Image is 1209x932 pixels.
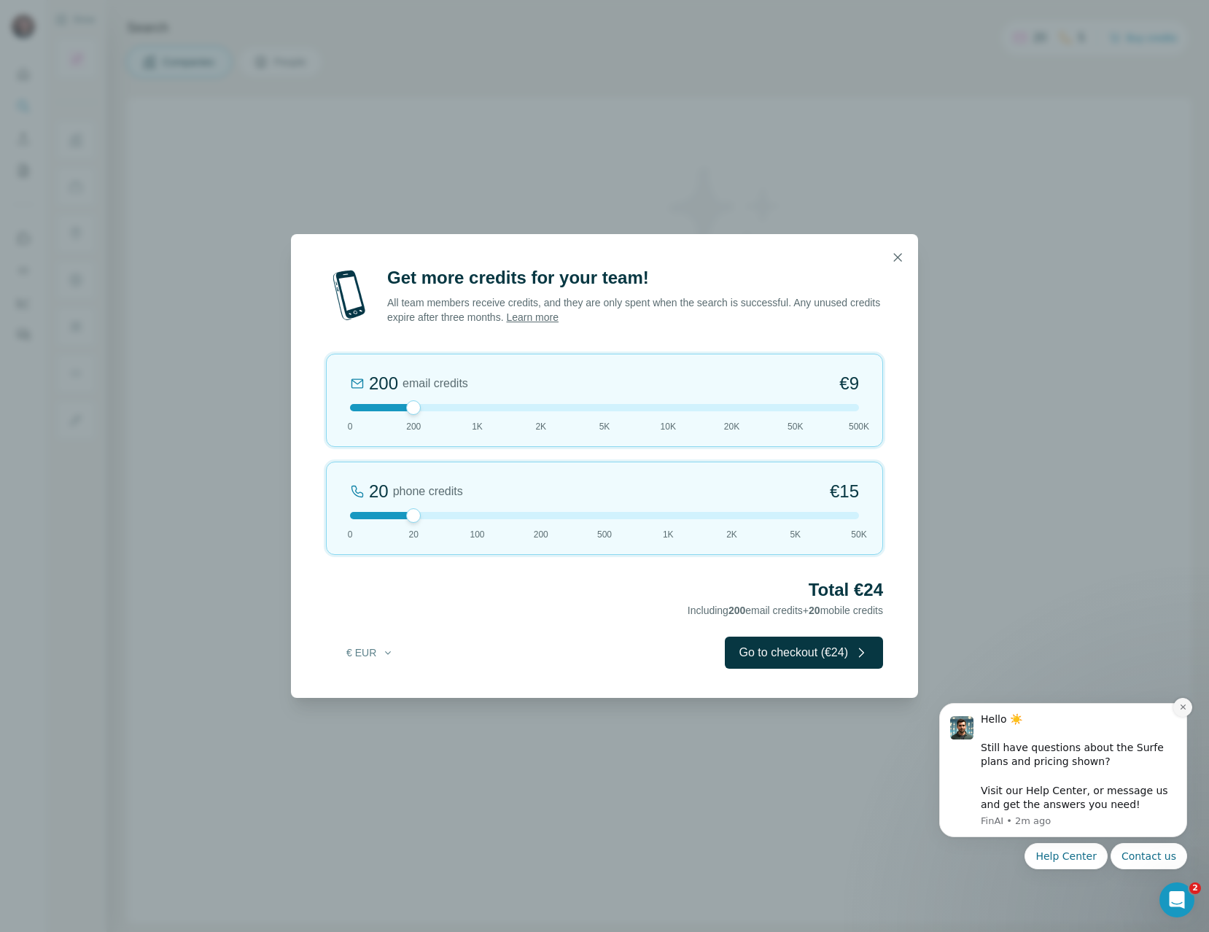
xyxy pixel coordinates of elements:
img: mobile-phone [326,266,373,325]
h2: Total €24 [326,578,883,602]
span: 5K [599,420,610,433]
span: 200 [406,420,421,433]
p: All team members receive credits, and they are only spent when the search is successful. Any unus... [387,295,883,325]
span: 1K [472,420,483,433]
span: 2K [726,528,737,541]
span: 50K [851,528,866,541]
span: 0 [348,420,353,433]
span: 5K [790,528,801,541]
span: email credits [403,375,468,392]
span: 200 [728,605,745,616]
span: 2 [1189,882,1201,894]
span: phone credits [393,483,463,500]
button: Go to checkout (€24) [725,637,883,669]
span: 500 [597,528,612,541]
span: 0 [348,528,353,541]
iframe: Intercom notifications message [917,655,1209,893]
span: Including email credits + mobile credits [688,605,883,616]
span: €9 [839,372,859,395]
span: 2K [535,420,546,433]
span: €15 [830,480,859,503]
span: 100 [470,528,484,541]
span: 20 [409,528,419,541]
span: 500K [849,420,869,433]
span: 1K [663,528,674,541]
button: € EUR [336,640,404,666]
span: 10K [661,420,676,433]
iframe: Intercom live chat [1159,882,1194,917]
span: 200 [534,528,548,541]
span: 20K [724,420,739,433]
span: 50K [788,420,803,433]
div: 20 [369,480,389,503]
a: Learn more [506,311,559,323]
div: 200 [369,372,398,395]
span: 20 [809,605,820,616]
